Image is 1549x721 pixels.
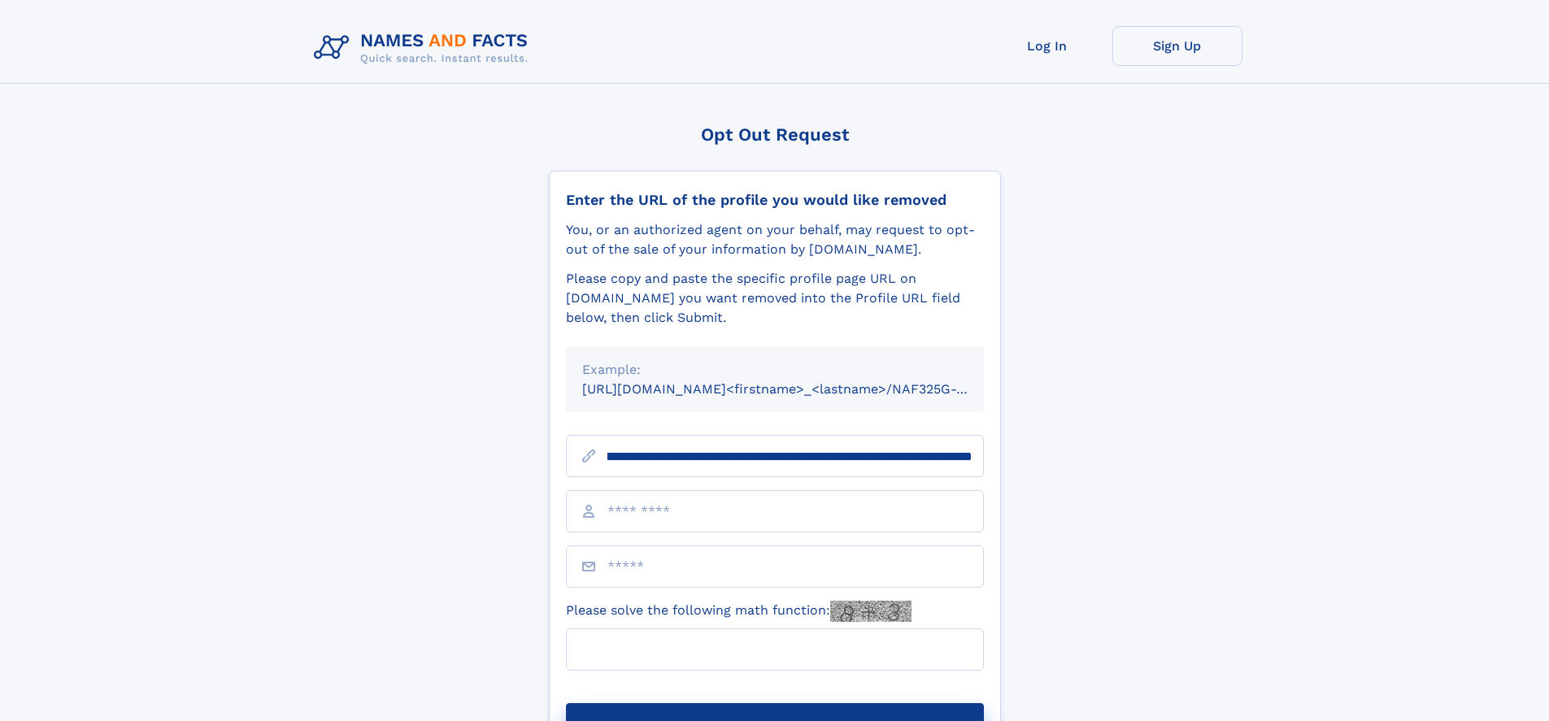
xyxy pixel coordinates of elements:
[566,220,984,259] div: You, or an authorized agent on your behalf, may request to opt-out of the sale of your informatio...
[982,26,1112,66] a: Log In
[549,124,1001,145] div: Opt Out Request
[582,381,1015,397] small: [URL][DOMAIN_NAME]<firstname>_<lastname>/NAF325G-xxxxxxxx
[566,191,984,209] div: Enter the URL of the profile you would like removed
[1112,26,1242,66] a: Sign Up
[566,269,984,328] div: Please copy and paste the specific profile page URL on [DOMAIN_NAME] you want removed into the Pr...
[582,360,968,380] div: Example:
[566,601,912,622] label: Please solve the following math function:
[307,26,542,70] img: Logo Names and Facts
